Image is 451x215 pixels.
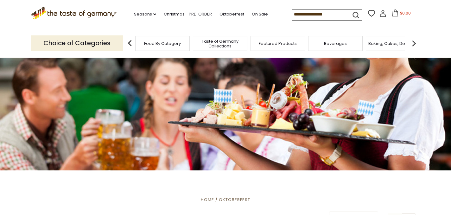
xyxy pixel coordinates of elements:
[31,35,123,51] p: Choice of Categories
[252,11,268,18] a: On Sale
[201,197,214,203] a: Home
[219,11,244,18] a: Oktoberfest
[134,11,156,18] a: Seasons
[124,37,136,50] img: previous arrow
[324,41,347,46] a: Beverages
[259,41,297,46] a: Featured Products
[400,10,411,16] span: $0.00
[219,197,250,203] a: Oktoberfest
[144,41,181,46] a: Food By Category
[195,39,245,48] a: Taste of Germany Collections
[408,37,420,50] img: next arrow
[368,41,417,46] a: Baking, Cakes, Desserts
[164,11,212,18] a: Christmas - PRE-ORDER
[388,9,415,19] button: $0.00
